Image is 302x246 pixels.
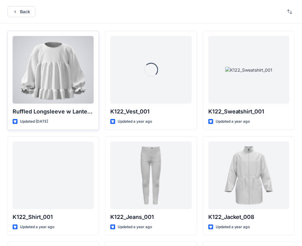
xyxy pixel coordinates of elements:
[13,213,94,221] p: K122_Shirt_001
[13,107,94,116] p: Ruffled Longsleeve w Lantern Sleeve
[118,224,152,230] p: Updated a year ago
[110,107,191,116] p: K122_Vest_001
[216,224,250,230] p: Updated a year ago
[118,118,152,125] p: Updated a year ago
[13,36,94,104] a: Ruffled Longsleeve w Lantern Sleeve
[208,213,289,221] p: K122_Jacket_008
[110,213,191,221] p: K122_Jeans_001
[20,224,54,230] p: Updated a year ago
[20,118,48,125] p: Updated [DATE]
[208,36,289,104] a: K122_Sweatshirt_001
[216,118,250,125] p: Updated a year ago
[208,141,289,209] a: K122_Jacket_008
[7,6,35,17] button: Back
[208,107,289,116] p: K122_Sweatshirt_001
[110,141,191,209] a: K122_Jeans_001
